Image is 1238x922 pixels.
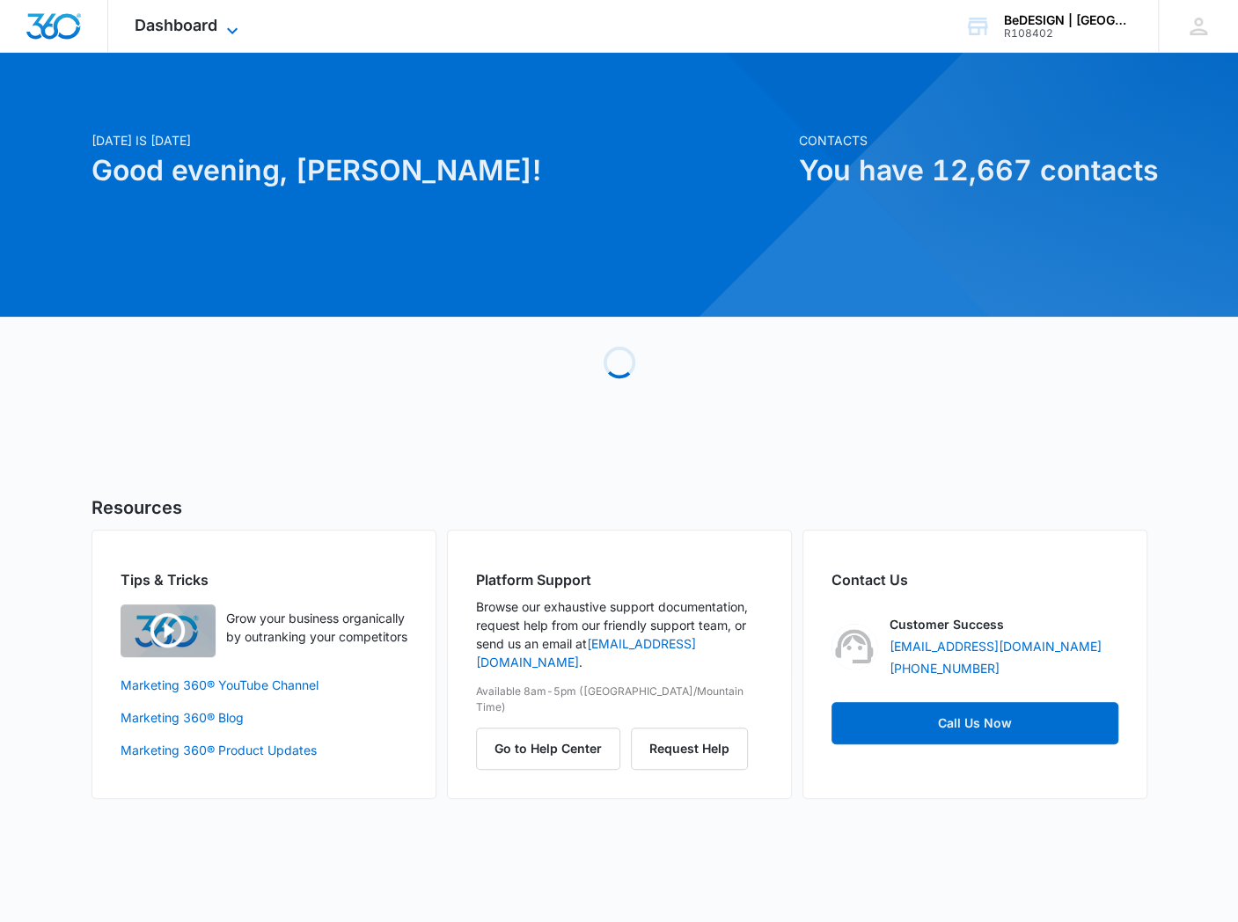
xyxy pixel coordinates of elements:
h1: Good evening, [PERSON_NAME]! [92,150,788,192]
p: [DATE] is [DATE] [92,131,788,150]
img: Customer Success [831,624,877,670]
h2: Tips & Tricks [121,569,407,590]
a: Call Us Now [831,702,1118,744]
span: Dashboard [135,16,217,34]
div: account name [1004,13,1132,27]
h2: Contact Us [831,569,1118,590]
a: Go to Help Center [476,741,631,756]
a: [EMAIL_ADDRESS][DOMAIN_NAME] [890,637,1102,655]
a: Marketing 360® YouTube Channel [121,676,407,694]
a: [PHONE_NUMBER] [890,659,1000,677]
button: Go to Help Center [476,728,620,770]
p: Grow your business organically by outranking your competitors [226,609,407,646]
a: Request Help [631,741,748,756]
div: account id [1004,27,1132,40]
p: Available 8am-5pm ([GEOGRAPHIC_DATA]/Mountain Time) [476,684,763,715]
h5: Resources [92,494,1147,521]
h1: You have 12,667 contacts [799,150,1147,192]
button: Request Help [631,728,748,770]
img: Quick Overview Video [121,604,216,657]
a: Marketing 360® Product Updates [121,741,407,759]
h2: Platform Support [476,569,763,590]
a: Marketing 360® Blog [121,708,407,727]
p: Browse our exhaustive support documentation, request help from our friendly support team, or send... [476,597,763,671]
p: Customer Success [890,615,1004,633]
p: Contacts [799,131,1147,150]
